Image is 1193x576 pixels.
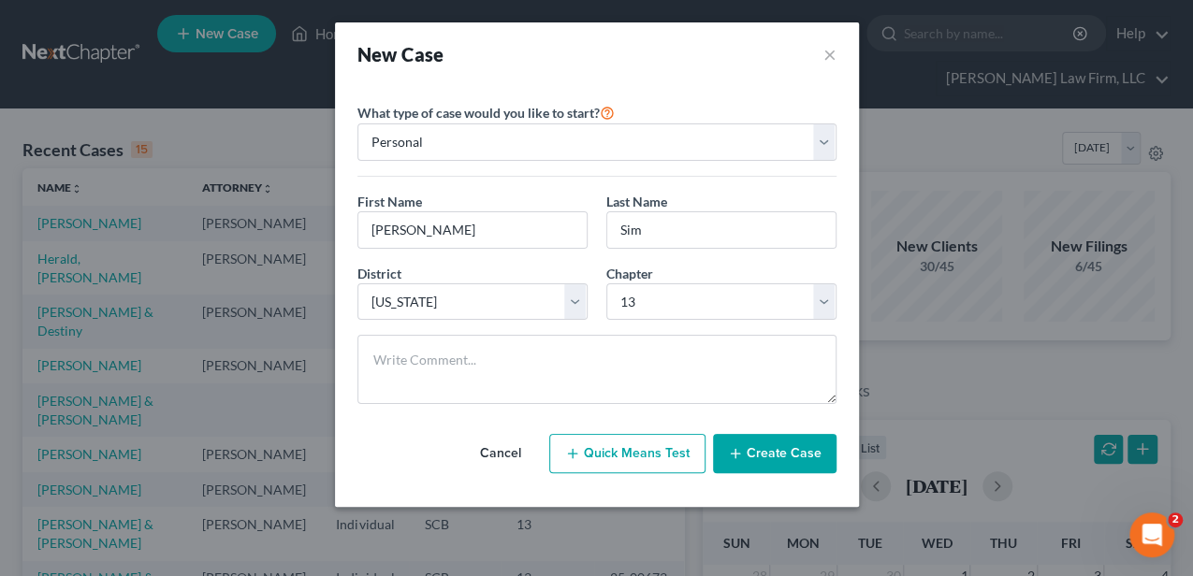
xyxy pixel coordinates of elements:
[357,194,422,209] span: First Name
[459,435,542,472] button: Cancel
[823,41,837,67] button: ×
[606,266,653,281] span: Chapter
[549,434,706,473] button: Quick Means Test
[358,212,587,248] input: Enter First Name
[713,434,837,473] button: Create Case
[1129,512,1174,557] iframe: Intercom live chat
[607,212,836,248] input: Enter Last Name
[1168,512,1183,527] span: 2
[357,101,615,123] label: What type of case would you like to start?
[357,266,401,281] span: District
[357,43,444,65] strong: New Case
[606,194,667,209] span: Last Name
